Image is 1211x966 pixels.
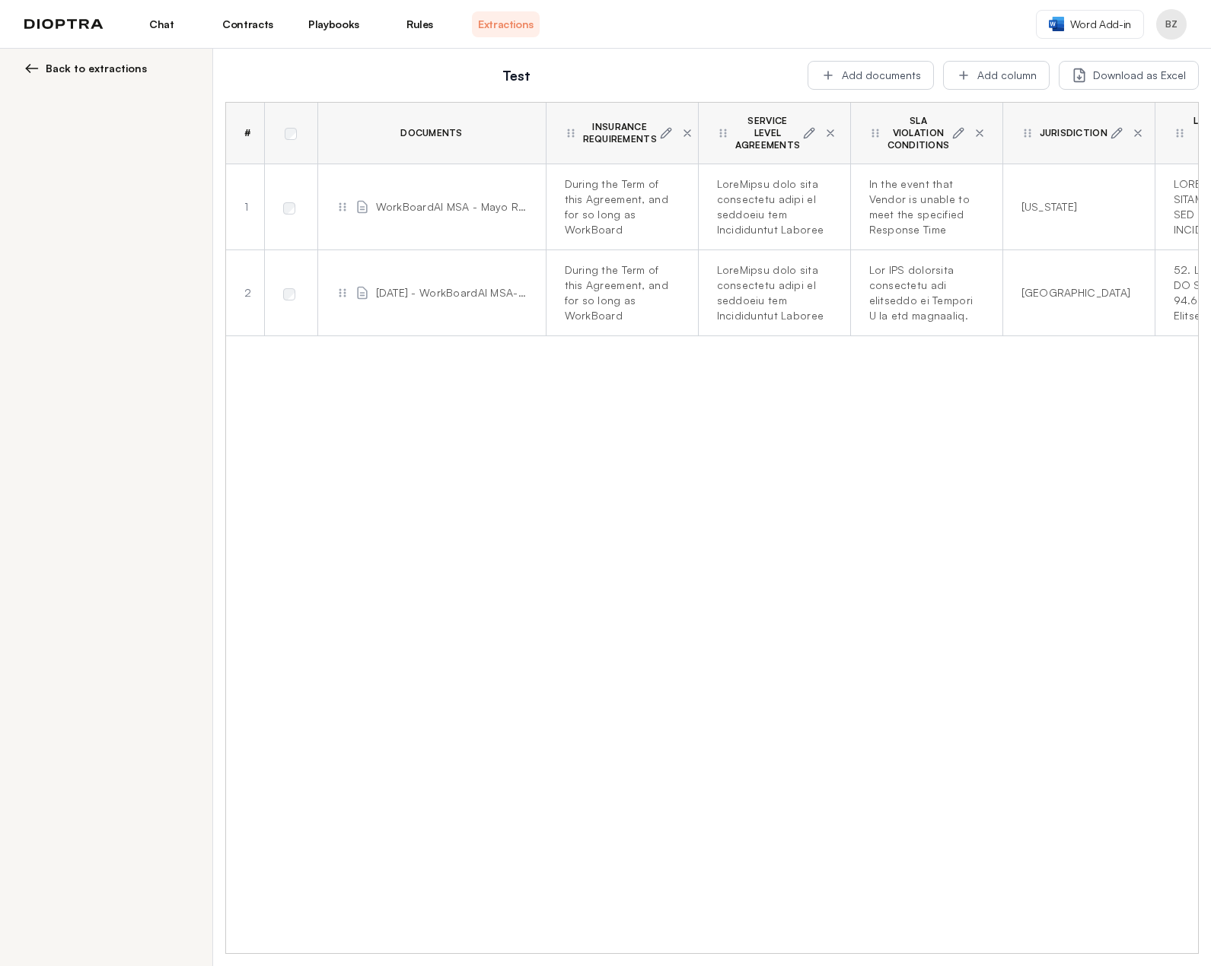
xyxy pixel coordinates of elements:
div: LoreMipsu dolo sita consectetu adipi el seddoeiu tem Incididuntut Laboree dol 15.5% magnaa, enima... [717,262,826,323]
div: During the Term of this Agreement, and for so long as WorkBoard continues to provide Services, Wo... [565,176,674,237]
span: Service Level Agreements [735,115,801,151]
button: Add documents [808,61,934,90]
div: Lor IPS dolorsita consectetu adi elitseddo ei Tempori U la etd magnaaliq. En AdmiNimve quisn ex u... [869,262,978,323]
div: LoreMipsu dolo sita consectetu adipi el seddoeiu tem Incididuntut Laboree dol 19.1% magnaa, enima... [717,176,826,237]
button: Profile menu [1156,9,1187,40]
a: Extractions [472,11,540,37]
span: [DATE] - WorkBoardAI MSA-ista.docx [376,285,527,300]
button: Delete column [1129,124,1147,142]
button: Edit prompt [657,124,675,142]
img: left arrow [24,61,40,76]
div: During the Term of this Agreement, and for so long as WorkBoard continues to provide Services, Wo... [565,262,674,323]
td: 1 [226,164,264,250]
span: SLA Violation Conditions [888,115,950,151]
th: # [226,103,264,164]
span: WorkBoardAI MSA - Mayo Response 09172025.docx [376,199,527,214]
button: Add column [943,61,1050,90]
span: Jurisdiction [1040,127,1107,139]
button: Back to extractions [24,61,194,76]
a: Playbooks [300,11,368,37]
div: [GEOGRAPHIC_DATA] [1021,285,1130,300]
button: Delete column [970,124,989,142]
button: Edit prompt [800,124,818,142]
button: Edit prompt [1107,124,1126,142]
a: Rules [386,11,454,37]
span: Insurance Requirements [583,121,657,145]
div: [US_STATE] [1021,199,1130,214]
button: Edit prompt [949,124,967,142]
button: Download as Excel [1059,61,1199,90]
span: Back to extractions [46,61,147,76]
span: Word Add-in [1070,17,1131,32]
td: 2 [226,250,264,336]
button: Delete column [678,124,696,142]
button: Delete column [821,124,840,142]
img: logo [24,19,104,30]
a: Chat [128,11,196,37]
div: In the event that Vendor is unable to meet the specified Response Time Percentage in a particular... [869,176,978,237]
a: Word Add-in [1036,10,1144,39]
img: word [1049,17,1064,31]
th: Documents [317,103,546,164]
a: Contracts [214,11,282,37]
h2: Test [234,65,798,86]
